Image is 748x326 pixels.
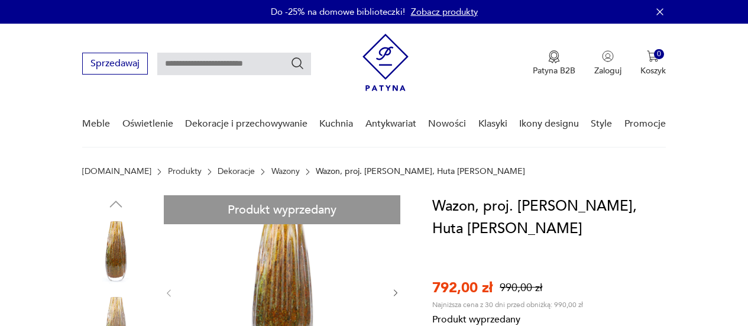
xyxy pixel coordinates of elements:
button: Patyna B2B [533,50,575,76]
a: Klasyki [478,101,507,147]
p: Wazon, proj. [PERSON_NAME], Huta [PERSON_NAME] [316,167,525,176]
a: Wazony [271,167,300,176]
button: Sprzedawaj [82,53,148,75]
a: [DOMAIN_NAME] [82,167,151,176]
img: Ikonka użytkownika [602,50,614,62]
a: Style [591,101,612,147]
div: 0 [654,49,664,59]
a: Promocje [624,101,666,147]
img: Ikona koszyka [647,50,659,62]
p: Produkt wyprzedany [432,309,583,326]
a: Produkty [168,167,202,176]
a: Ikony designu [519,101,579,147]
button: Szukaj [290,56,305,70]
p: Patyna B2B [533,65,575,76]
p: Do -25% na domowe biblioteczki! [271,6,405,18]
a: Kuchnia [319,101,353,147]
a: Meble [82,101,110,147]
a: Sprzedawaj [82,60,148,69]
h1: Wazon, proj. [PERSON_NAME], Huta [PERSON_NAME] [432,195,666,240]
a: Dekoracje i przechowywanie [185,101,307,147]
a: Antykwariat [365,101,416,147]
p: 792,00 zł [432,278,493,298]
img: Patyna - sklep z meblami i dekoracjami vintage [362,34,409,91]
a: Zobacz produkty [411,6,478,18]
p: 990,00 zł [500,280,542,295]
a: Oświetlenie [122,101,173,147]
a: Ikona medaluPatyna B2B [533,50,575,76]
a: Dekoracje [218,167,255,176]
p: Koszyk [640,65,666,76]
a: Nowości [428,101,466,147]
p: Zaloguj [594,65,621,76]
p: Najniższa cena z 30 dni przed obniżką: 990,00 zł [432,300,583,309]
button: 0Koszyk [640,50,666,76]
button: Zaloguj [594,50,621,76]
img: Ikona medalu [548,50,560,63]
